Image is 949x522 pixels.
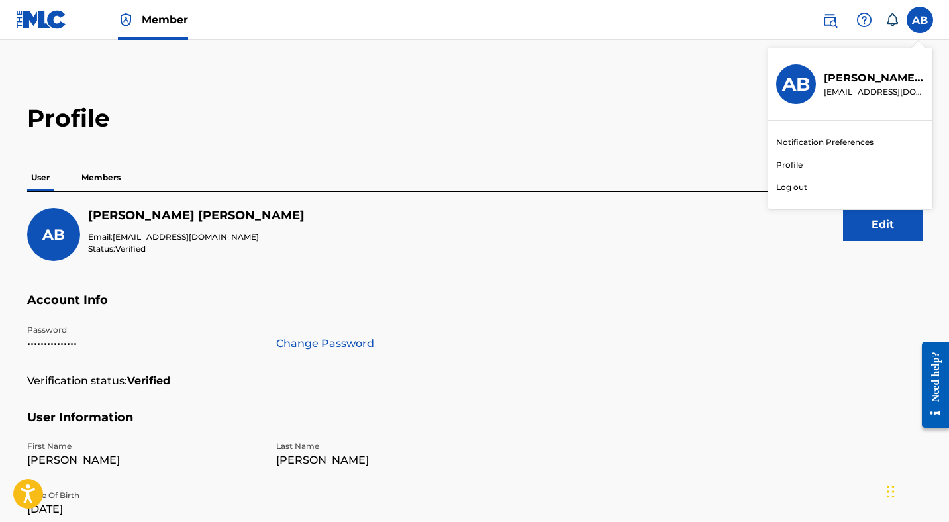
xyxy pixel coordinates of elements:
[27,441,260,452] p: First Name
[27,410,923,441] h5: User Information
[912,332,949,439] iframe: Resource Center
[776,182,807,193] p: Log out
[113,232,259,242] span: [EMAIL_ADDRESS][DOMAIN_NAME]
[27,501,260,517] p: [DATE]
[27,324,260,336] p: Password
[77,164,125,191] p: Members
[142,12,188,27] span: Member
[776,136,874,148] a: Notification Preferences
[276,452,509,468] p: [PERSON_NAME]
[118,12,134,28] img: Top Rightsholder
[88,231,305,243] p: Email:
[822,12,838,28] img: search
[276,441,509,452] p: Last Name
[887,472,895,511] div: Drag
[27,373,127,389] p: Verification status:
[88,243,305,255] p: Status:
[42,226,65,244] span: AB
[127,373,170,389] strong: Verified
[27,336,260,352] p: •••••••••••••••
[16,10,67,29] img: MLC Logo
[907,7,933,33] div: User Menu
[276,336,374,352] a: Change Password
[27,452,260,468] p: [PERSON_NAME]
[843,208,923,241] button: Edit
[88,208,305,223] h5: Anthony Bevilacqua
[776,159,803,171] a: Profile
[27,164,54,191] p: User
[817,7,843,33] a: Public Search
[856,12,872,28] img: help
[27,103,923,133] h2: Profile
[782,73,810,96] h3: AB
[885,13,899,26] div: Notifications
[27,490,260,501] p: Date Of Birth
[27,293,923,324] h5: Account Info
[824,70,924,86] p: Anthony Bevilacqua
[115,244,146,254] span: Verified
[824,86,924,98] p: tonybevilacqua23@gmail.com
[883,458,949,522] iframe: Chat Widget
[851,7,877,33] div: Help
